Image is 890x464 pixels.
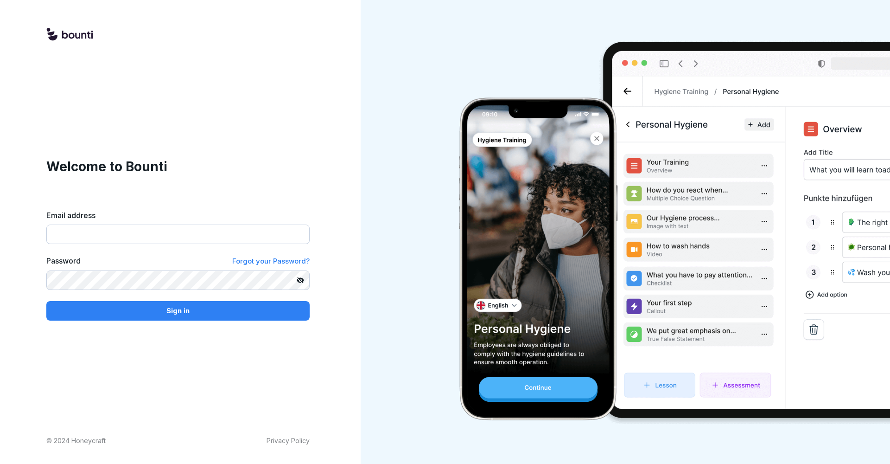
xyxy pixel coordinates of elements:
[46,157,310,176] h1: Welcome to Bounti
[232,255,310,267] a: Forgot your Password?
[166,306,190,316] p: Sign in
[46,436,106,445] p: © 2024 Honeycraft
[46,28,93,42] img: logo.svg
[232,257,310,265] span: Forgot your Password?
[46,255,81,267] label: Password
[46,210,310,221] label: Email address
[46,301,310,321] button: Sign in
[267,436,310,445] a: Privacy Policy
